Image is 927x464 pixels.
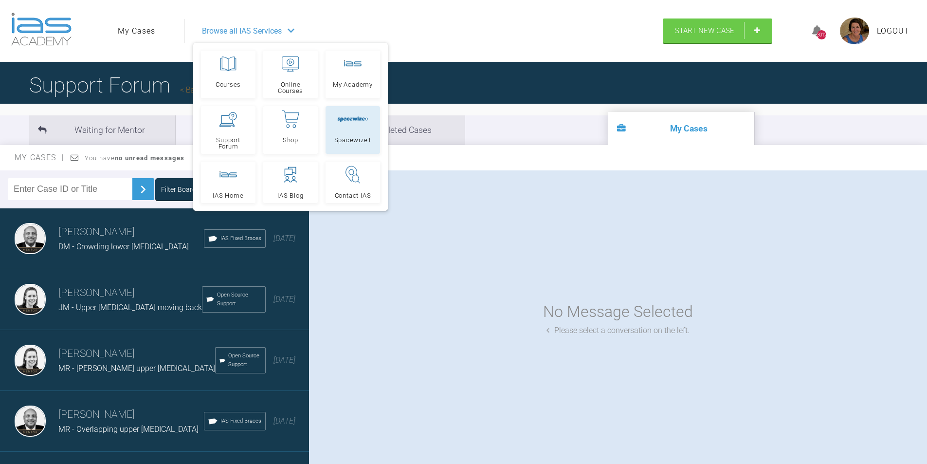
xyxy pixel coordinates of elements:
[29,68,234,102] h1: Support Forum
[201,51,255,98] a: Courses
[263,106,318,154] a: Shop
[58,425,199,434] span: MR - Overlapping upper [MEDICAL_DATA]
[663,19,772,43] a: Start New Case
[201,106,255,154] a: Support Forum
[543,299,693,324] div: No Message Selected
[319,115,465,145] li: Completed Cases
[15,406,46,437] img: Utpalendu Bose
[216,81,241,88] span: Courses
[840,18,869,44] img: profile.png
[11,13,72,46] img: logo-light.3e3ef733.png
[326,162,380,203] a: Contact IAS
[277,192,303,199] span: IAS Blog
[228,352,261,369] span: Open Source Support
[220,234,261,243] span: IAS Fixed Braces
[85,154,184,162] span: You have
[58,303,202,312] span: JM - Upper [MEDICAL_DATA] moving back
[877,25,909,37] a: Logout
[268,81,313,94] span: Online Courses
[273,416,295,426] span: [DATE]
[15,284,46,315] img: Kelly Toft
[334,137,372,143] span: Spacewize+
[58,242,189,251] span: DM - Crowding lower [MEDICAL_DATA]
[15,153,65,162] span: My Cases
[202,25,282,37] span: Browse all IAS Services
[675,26,734,35] span: Start New Case
[58,346,215,362] h3: [PERSON_NAME]
[273,295,295,304] span: [DATE]
[273,355,295,365] span: [DATE]
[817,30,826,39] div: 3012
[283,137,298,143] span: Shop
[118,25,155,37] a: My Cases
[161,184,208,195] div: Filter Boards: All
[205,137,251,149] span: Support Forum
[58,364,215,373] span: MR - [PERSON_NAME] upper [MEDICAL_DATA]
[333,81,373,88] span: My Academy
[213,192,243,199] span: IAS Home
[217,291,261,308] span: Open Source Support
[201,162,255,203] a: IAS Home
[273,234,295,243] span: [DATE]
[546,324,690,337] div: Please select a conversation on the left.
[326,51,380,98] a: My Academy
[263,162,318,203] a: IAS Blog
[58,407,204,423] h3: [PERSON_NAME]
[263,51,318,98] a: Online Courses
[58,224,204,241] h3: [PERSON_NAME]
[15,223,46,254] img: Utpalendu Bose
[135,182,151,197] img: chevronRight.28bd32b0.svg
[8,178,132,200] input: Enter Case ID or Title
[180,85,234,94] a: Back to Home
[115,154,184,162] strong: no unread messages
[335,192,371,199] span: Contact IAS
[58,285,202,301] h3: [PERSON_NAME]
[326,106,380,154] a: Spacewize+
[608,112,754,145] li: My Cases
[15,345,46,376] img: Kelly Toft
[220,417,261,426] span: IAS Fixed Braces
[29,115,175,145] li: Waiting for Mentor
